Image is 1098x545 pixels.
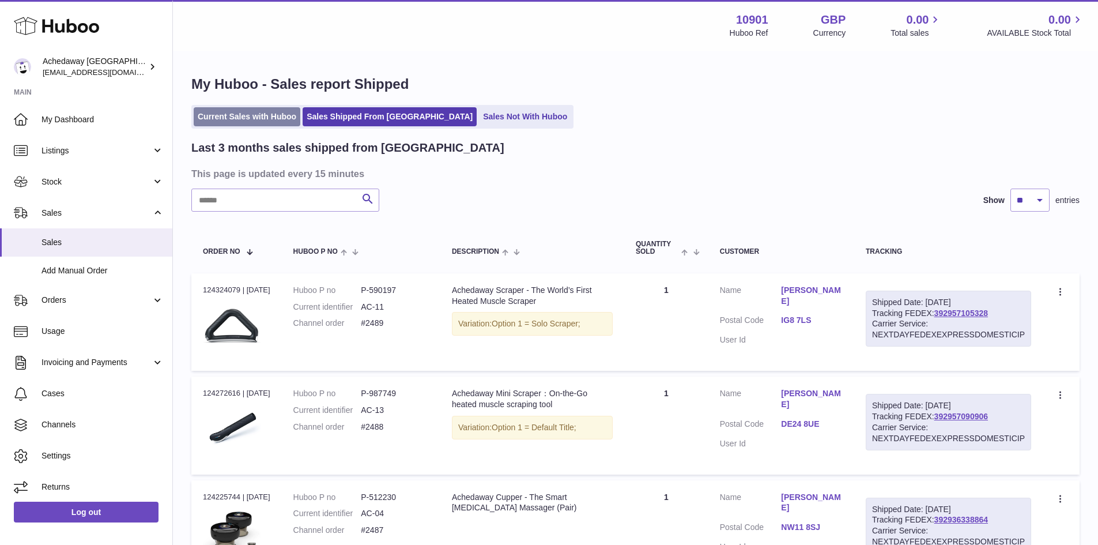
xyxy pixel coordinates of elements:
dt: Name [720,492,782,517]
a: 392936338864 [934,515,988,524]
dt: Current identifier [293,405,361,416]
a: DE24 8UE [781,419,843,430]
div: Shipped Date: [DATE] [872,400,1025,411]
span: entries [1055,195,1080,206]
div: 124324079 | [DATE] [203,285,270,295]
div: Achedaway Mini Scraper：On-the-Go heated muscle scraping tool [452,388,613,410]
label: Show [983,195,1005,206]
dt: Huboo P no [293,388,361,399]
a: 0.00 AVAILABLE Stock Total [987,12,1084,39]
span: Sales [41,208,152,219]
a: 0.00 Total sales [891,12,942,39]
dd: P-590197 [361,285,429,296]
span: Sales [41,237,164,248]
span: Total sales [891,28,942,39]
span: 0.00 [1048,12,1071,28]
div: Variation: [452,312,613,336]
span: Description [452,248,499,255]
a: Log out [14,502,159,523]
span: Add Manual Order [41,265,164,276]
dt: Channel order [293,422,361,433]
span: Option 1 = Solo Scraper; [492,319,580,328]
a: Sales Shipped From [GEOGRAPHIC_DATA] [303,107,477,126]
dt: Huboo P no [293,285,361,296]
span: Settings [41,450,164,461]
span: Channels [41,419,164,430]
a: Sales Not With Huboo [479,107,571,126]
div: Huboo Ref [730,28,768,39]
span: Quantity Sold [636,240,678,255]
span: AVAILABLE Stock Total [987,28,1084,39]
dd: P-512230 [361,492,429,503]
a: [PERSON_NAME] [781,388,843,410]
span: Orders [41,295,152,306]
div: Carrier Service: NEXTDAYFEDEXEXPRESSDOMESTICIP [872,318,1025,340]
span: Invoicing and Payments [41,357,152,368]
div: Carrier Service: NEXTDAYFEDEXEXPRESSDOMESTICIP [872,422,1025,444]
a: [PERSON_NAME] [781,285,843,307]
a: NW11 8SJ [781,522,843,533]
span: My Dashboard [41,114,164,125]
h2: Last 3 months sales shipped from [GEOGRAPHIC_DATA] [191,140,504,156]
dd: P-987749 [361,388,429,399]
div: 124225744 | [DATE] [203,492,270,502]
strong: GBP [821,12,846,28]
div: Achedaway Cupper - The Smart [MEDICAL_DATA] Massager (Pair) [452,492,613,514]
td: 1 [624,273,708,371]
span: Usage [41,326,164,337]
span: Huboo P no [293,248,338,255]
td: 1 [624,377,708,474]
dt: Postal Code [720,419,782,433]
dt: Channel order [293,318,361,329]
span: Option 1 = Default Title; [492,423,576,432]
a: Current Sales with Huboo [194,107,300,126]
div: Variation: [452,416,613,439]
div: Achedaway [GEOGRAPHIC_DATA] [43,56,146,78]
img: Achedaway-Muscle-Scraper.png [203,299,261,356]
div: Customer [720,248,843,255]
dt: Current identifier [293,302,361,313]
span: [EMAIL_ADDRESS][DOMAIN_NAME] [43,67,169,77]
div: Shipped Date: [DATE] [872,297,1025,308]
div: Tracking [866,248,1031,255]
a: [PERSON_NAME] [781,492,843,514]
dt: Postal Code [720,315,782,329]
span: 0.00 [907,12,929,28]
div: Currency [813,28,846,39]
div: 124272616 | [DATE] [203,388,270,399]
dt: Postal Code [720,522,782,536]
dt: Name [720,388,782,413]
strong: 10901 [736,12,768,28]
span: Stock [41,176,152,187]
div: Tracking FEDEX: [866,394,1031,450]
div: Achedaway Scraper - The World’s First Heated Muscle Scraper [452,285,613,307]
dd: #2487 [361,525,429,536]
dt: User Id [720,438,782,449]
dd: AC-11 [361,302,429,313]
dt: Channel order [293,525,361,536]
dt: Name [720,285,782,310]
a: 392957090906 [934,412,988,421]
a: IG8 7LS [781,315,843,326]
span: Order No [203,248,240,255]
h3: This page is updated every 15 minutes [191,167,1077,180]
div: Shipped Date: [DATE] [872,504,1025,515]
span: Listings [41,145,152,156]
a: 392957105328 [934,309,988,318]
dt: Huboo P no [293,492,361,503]
div: Tracking FEDEX: [866,291,1031,347]
dd: #2488 [361,422,429,433]
img: musclescraper_750x_c42b3404-e4d5-48e3-b3b1-8be745232369.png [203,403,261,460]
span: Returns [41,482,164,493]
img: admin@newpb.co.uk [14,58,31,76]
dd: AC-13 [361,405,429,416]
dd: #2489 [361,318,429,329]
dt: Current identifier [293,508,361,519]
dt: User Id [720,334,782,345]
h1: My Huboo - Sales report Shipped [191,75,1080,93]
span: Cases [41,388,164,399]
dd: AC-04 [361,508,429,519]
